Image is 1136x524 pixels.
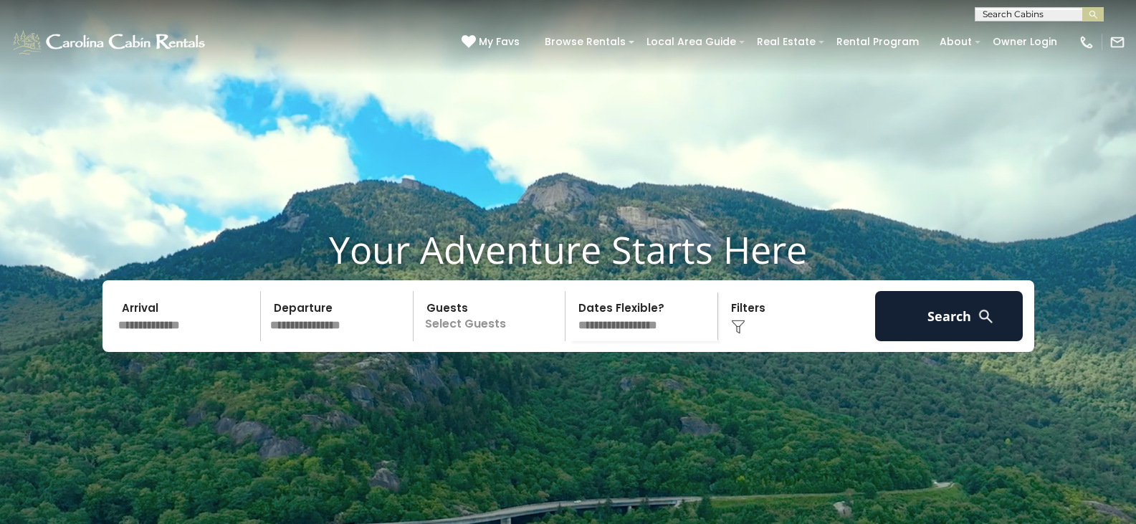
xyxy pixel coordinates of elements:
[731,320,745,334] img: filter--v1.png
[418,291,565,341] p: Select Guests
[538,31,633,53] a: Browse Rentals
[11,28,209,57] img: White-1-1-2.png
[977,308,995,325] img: search-regular-white.png
[750,31,823,53] a: Real Estate
[985,31,1064,53] a: Owner Login
[932,31,979,53] a: About
[462,34,523,50] a: My Favs
[1079,34,1094,50] img: phone-regular-white.png
[639,31,743,53] a: Local Area Guide
[875,291,1023,341] button: Search
[11,227,1125,272] h1: Your Adventure Starts Here
[1109,34,1125,50] img: mail-regular-white.png
[829,31,926,53] a: Rental Program
[479,34,520,49] span: My Favs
